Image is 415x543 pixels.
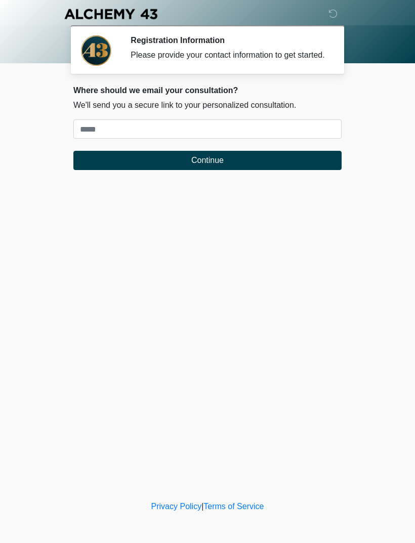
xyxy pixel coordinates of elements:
[131,49,326,61] div: Please provide your contact information to get started.
[73,99,342,111] p: We'll send you a secure link to your personalized consultation.
[151,502,202,511] a: Privacy Policy
[73,86,342,95] h2: Where should we email your consultation?
[63,8,158,20] img: Alchemy 43 Logo
[131,35,326,45] h2: Registration Information
[201,502,203,511] a: |
[81,35,111,66] img: Agent Avatar
[203,502,264,511] a: Terms of Service
[73,151,342,170] button: Continue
